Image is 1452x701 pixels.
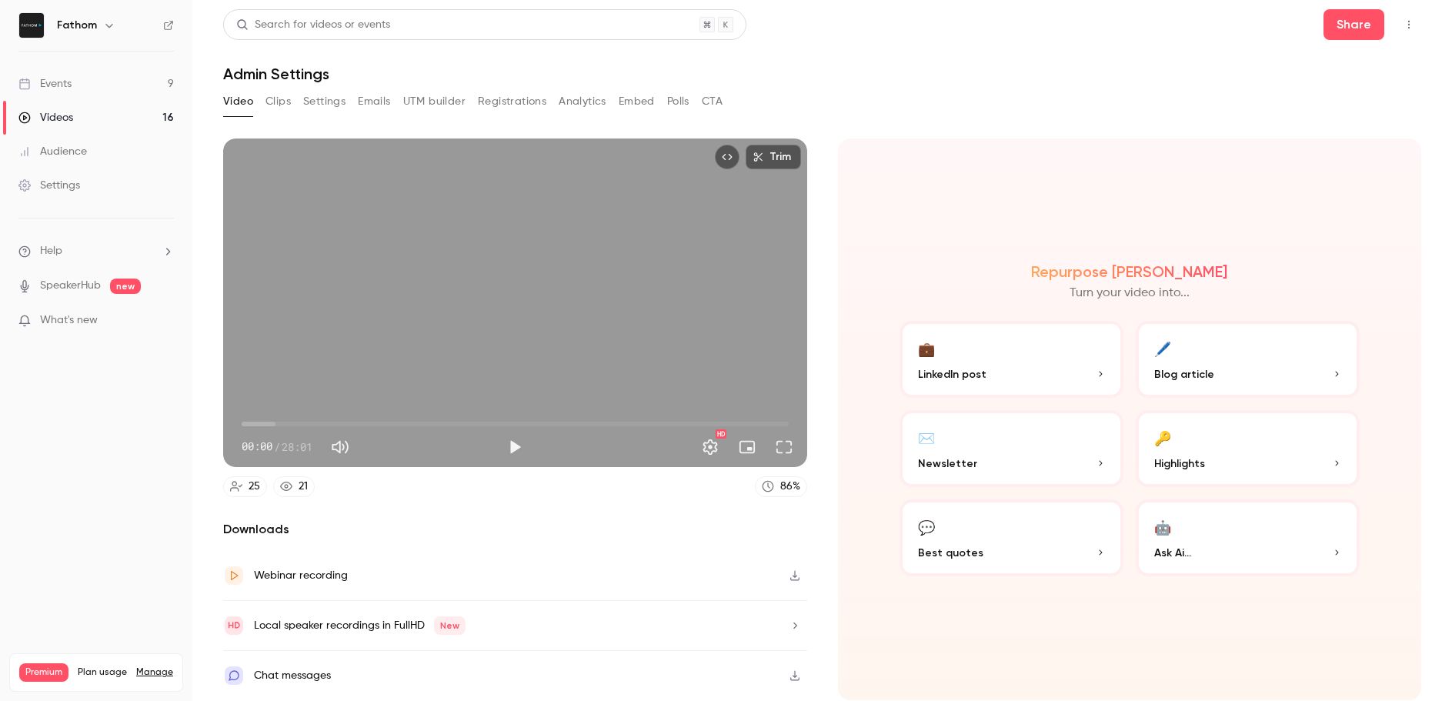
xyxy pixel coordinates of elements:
img: Fathom [19,13,44,38]
span: Blog article [1154,366,1214,382]
button: Clips [265,89,291,114]
button: Settings [695,432,726,462]
span: Plan usage [78,666,127,679]
button: Play [499,432,530,462]
div: 💬 [918,515,935,539]
div: Webinar recording [254,566,348,585]
div: Search for videos or events [236,17,390,33]
div: 💼 [918,336,935,360]
span: Ask Ai... [1154,545,1191,561]
button: Embed [619,89,655,114]
h2: Repurpose [PERSON_NAME] [1031,262,1227,281]
a: 86% [755,476,807,497]
div: 21 [299,479,308,495]
h6: Fathom [57,18,97,33]
div: ✉️ [918,426,935,449]
button: Share [1323,9,1384,40]
div: Events [18,76,72,92]
button: 💼LinkedIn post [900,321,1123,398]
button: Full screen [769,432,799,462]
span: New [434,616,466,635]
span: LinkedIn post [918,366,986,382]
span: Help [40,243,62,259]
span: Best quotes [918,545,983,561]
div: Settings [18,178,80,193]
span: 00:00 [242,439,272,455]
div: 🔑 [1154,426,1171,449]
span: new [110,279,141,294]
div: 86 % [780,479,800,495]
button: Top Bar Actions [1397,12,1421,37]
div: 25 [249,479,260,495]
span: 28:01 [282,439,312,455]
button: Mute [325,432,355,462]
button: Settings [303,89,345,114]
h2: Downloads [223,520,807,539]
button: 🖊️Blog article [1136,321,1360,398]
button: Video [223,89,253,114]
span: What's new [40,312,98,329]
button: Embed video [715,145,739,169]
div: Videos [18,110,73,125]
a: 25 [223,476,267,497]
button: ✉️Newsletter [900,410,1123,487]
p: Turn your video into... [1070,284,1190,302]
span: Premium [19,663,68,682]
button: UTM builder [403,89,466,114]
button: 🤖Ask Ai... [1136,499,1360,576]
button: Trim [746,145,801,169]
div: 🖊️ [1154,336,1171,360]
div: HD [716,429,726,439]
span: / [274,439,280,455]
div: 🤖 [1154,515,1171,539]
div: Chat messages [254,666,331,685]
button: 🔑Highlights [1136,410,1360,487]
h1: Admin Settings [223,65,1421,83]
span: Newsletter [918,456,977,472]
button: 💬Best quotes [900,499,1123,576]
div: 00:00 [242,439,312,455]
a: SpeakerHub [40,278,101,294]
a: Manage [136,666,173,679]
div: Local speaker recordings in FullHD [254,616,466,635]
a: 21 [273,476,315,497]
button: Emails [358,89,390,114]
span: Highlights [1154,456,1205,472]
li: help-dropdown-opener [18,243,174,259]
button: CTA [702,89,723,114]
div: Audience [18,144,87,159]
button: Analytics [559,89,606,114]
iframe: Noticeable Trigger [155,314,174,328]
button: Polls [667,89,689,114]
button: Registrations [478,89,546,114]
button: Turn on miniplayer [732,432,763,462]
